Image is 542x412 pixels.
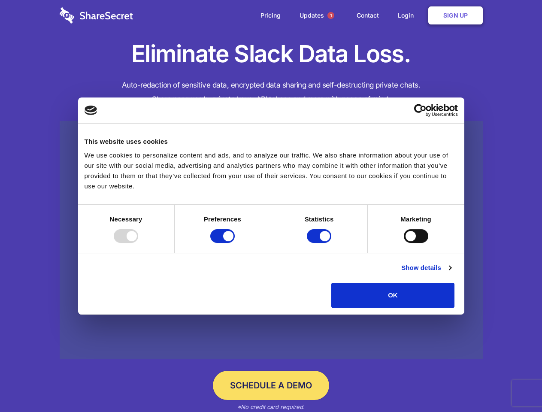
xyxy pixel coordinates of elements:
strong: Preferences [204,215,241,223]
strong: Necessary [110,215,142,223]
a: Sign Up [428,6,483,24]
a: Usercentrics Cookiebot - opens in a new window [383,104,458,117]
a: Contact [348,2,388,29]
span: 1 [327,12,334,19]
h1: Eliminate Slack Data Loss. [60,39,483,70]
a: Show details [401,263,451,273]
em: *No credit card required. [237,403,305,410]
div: We use cookies to personalize content and ads, and to analyze our traffic. We also share informat... [85,150,458,191]
h4: Auto-redaction of sensitive data, encrypted data sharing and self-destructing private chats. Shar... [60,78,483,106]
a: Wistia video thumbnail [60,121,483,359]
strong: Marketing [400,215,431,223]
a: Login [389,2,427,29]
a: Schedule a Demo [213,371,329,400]
img: logo-wordmark-white-trans-d4663122ce5f474addd5e946df7df03e33cb6a1c49d2221995e7729f52c070b2.svg [60,7,133,24]
img: logo [85,106,97,115]
div: This website uses cookies [85,136,458,147]
strong: Statistics [305,215,334,223]
button: OK [331,283,454,308]
a: Pricing [252,2,289,29]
